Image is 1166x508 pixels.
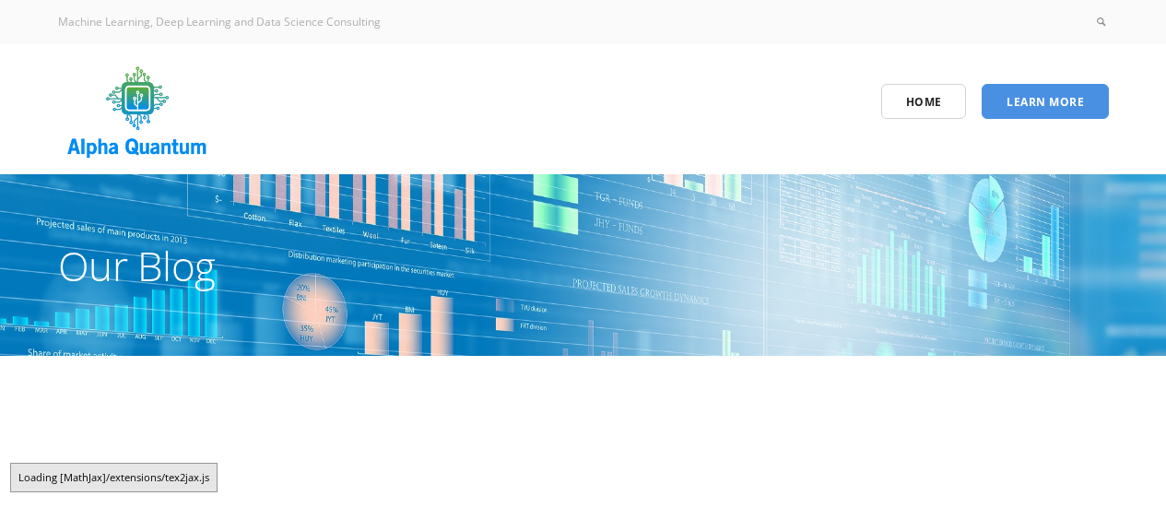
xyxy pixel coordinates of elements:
span: Learn More [1007,94,1084,110]
a: Learn More [982,84,1109,119]
a: Home [881,84,967,119]
span: Machine Learning, Deep Learning and Data Science Consulting [58,14,381,30]
div: Loading [MathJax]/extensions/tex2jax.js [10,463,218,492]
span: Home [906,94,942,110]
h1: Our Blog [58,239,1109,292]
img: logo [58,60,218,166]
